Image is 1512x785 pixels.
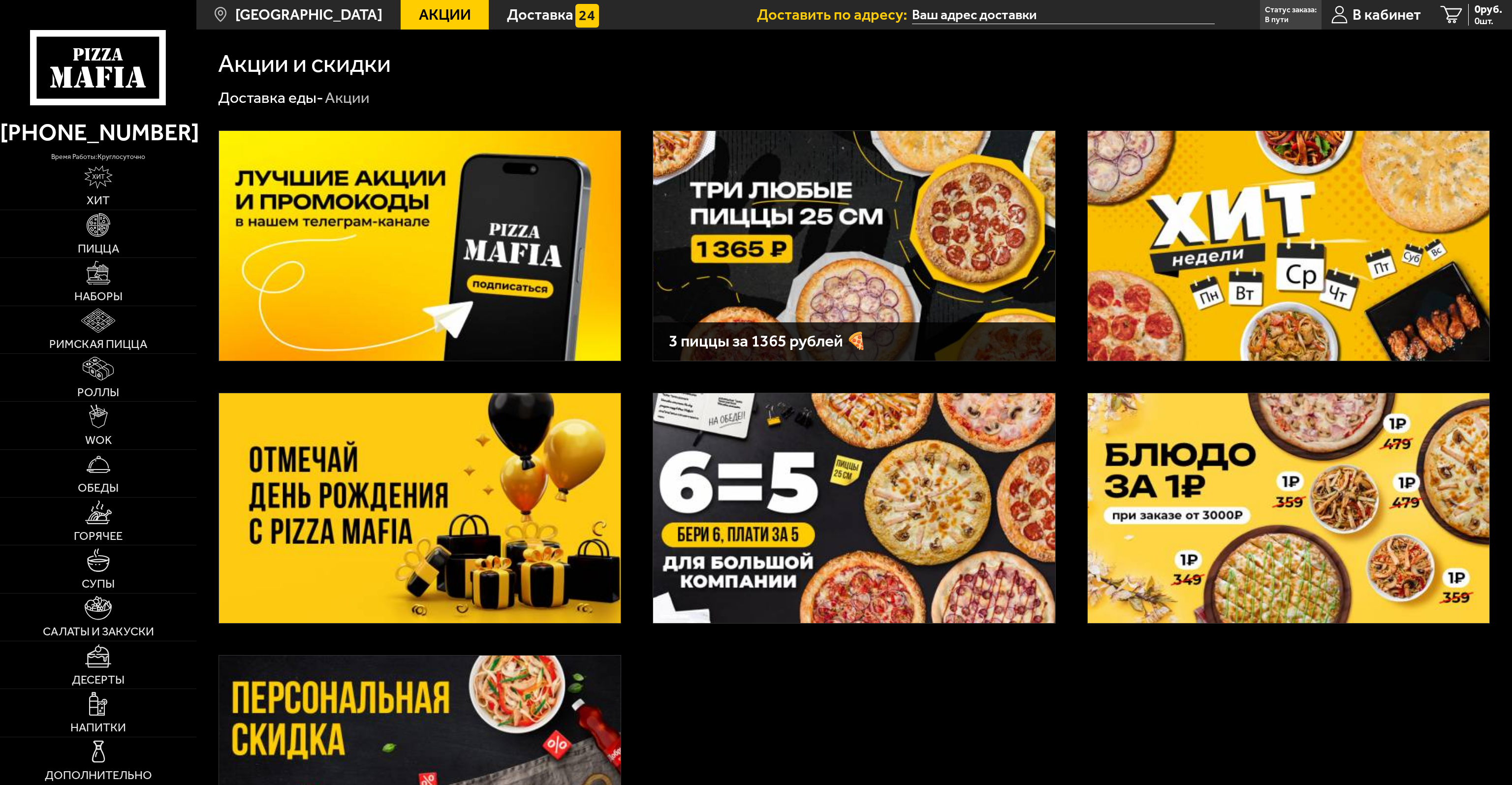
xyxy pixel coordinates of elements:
span: В кабинет [1353,7,1421,23]
h1: Акции и скидки [218,51,391,76]
span: Горячее [74,531,123,542]
span: Салаты и закуски [43,626,154,638]
input: Ваш адрес доставки [912,6,1214,24]
p: В пути [1265,16,1289,24]
span: Обеды [78,482,119,494]
p: Статус заказа: [1265,6,1317,14]
img: 15daf4d41897b9f0e9f617042186c801.svg [575,4,599,28]
span: Напитки [70,722,126,734]
div: Акции [325,88,370,108]
span: Доставка [507,7,573,23]
a: 3 пиццы за 1365 рублей 🍕 [653,130,1055,361]
span: Санкт-Петербург, Наличная улица, 44к1 [912,6,1214,24]
span: Супы [82,578,115,590]
span: Хит [87,195,110,207]
span: 0 руб. [1475,4,1502,15]
span: Римская пицца [49,339,147,350]
span: [GEOGRAPHIC_DATA] [235,7,382,23]
span: WOK [85,435,112,446]
span: Доставить по адресу: [757,7,912,23]
a: Доставка еды- [218,88,323,107]
h3: 3 пиццы за 1365 рублей 🍕 [669,333,1039,350]
span: Наборы [74,291,123,303]
span: Роллы [77,387,119,399]
span: Десерты [72,674,125,686]
span: 0 шт. [1475,16,1502,26]
span: Пицца [78,243,119,255]
span: Акции [419,7,471,23]
span: Дополнительно [45,770,152,782]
